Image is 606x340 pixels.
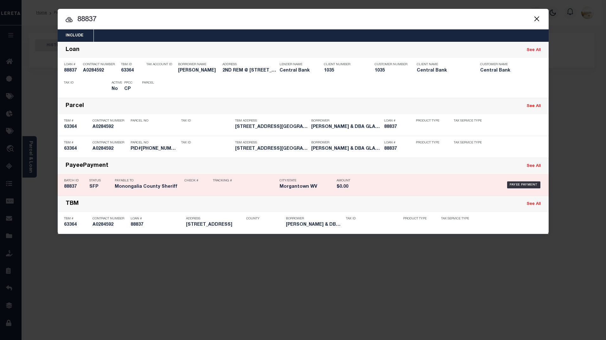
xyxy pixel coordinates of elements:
p: PPCC [124,81,132,85]
p: Tax ID [346,217,400,221]
h5: 63364 [64,146,89,152]
p: Loan # [384,141,413,145]
h5: Morgantown WV [280,184,333,190]
h5: 63364 [64,124,89,130]
p: Product Type [403,217,432,221]
p: Loan # [131,217,183,221]
p: Tax Service Type [441,217,473,221]
p: Customer Name [480,63,534,66]
p: Contract Number [93,217,127,221]
h5: SFP [89,184,112,190]
p: Batch ID [64,179,86,183]
h5: 217 N MADISON ST SAINT CROIX FA... [235,124,308,130]
h5: 217 N MADISON ST [186,222,243,228]
p: Address [222,63,276,66]
p: Tax ID [181,119,232,123]
h5: 88837 [131,222,183,228]
h5: 88837 [384,124,413,130]
p: Borrower Name [178,63,219,66]
p: Tax ID [181,141,232,145]
p: Contract Number [93,119,127,123]
h5: 88837 [384,146,413,152]
p: TBM Address [235,119,308,123]
p: Amount [337,179,365,183]
h5: 88837 [64,68,80,73]
a: See All [527,202,541,206]
p: Borrower [286,217,343,221]
p: TBM # [64,217,89,221]
p: Active [112,81,122,85]
p: Parcel [142,81,171,85]
p: Payable To [115,179,181,183]
h5: 88837 [64,184,86,190]
h5: JEFF N PLATH & DBA GLASS RIVER ... [311,146,381,152]
p: Borrower [311,141,381,145]
p: Product Type [416,119,444,123]
p: Customer Number [375,63,407,66]
div: Loan [66,47,80,54]
p: TBM # [64,119,89,123]
p: Client Number [324,63,365,66]
h5: 217 N MADISON ST SAINT CROIX FA... [235,146,308,152]
h5: $0.00 [337,184,365,190]
h5: CP [124,86,132,92]
h5: Monongalia County Sheriff [115,184,181,190]
h5: No [112,86,121,92]
a: See All [527,48,541,52]
p: TBM Address [235,141,308,145]
p: Contract Number [93,141,127,145]
h5: Central Bank [417,68,471,73]
h5: 1035 [324,68,365,73]
p: Product Type [416,141,444,145]
p: Client Name [417,63,471,66]
p: Tracking # [213,179,276,183]
button: Close [533,15,541,23]
p: Tax ID [64,81,108,85]
p: Loan # [64,63,80,66]
div: Parcel [66,103,84,110]
h5: JEFF N PLATH & DBA GLASS RIVER ... [311,124,381,130]
div: TBM [66,200,79,208]
a: See All [527,164,541,168]
h5: PID#281-00991-0; 281-00992-0 [131,146,178,152]
p: TBM ID [121,63,143,66]
p: Parcel No [131,141,178,145]
h5: JEFF PLATH [178,68,219,73]
h5: A0284592 [93,124,127,130]
button: Include [58,29,91,42]
p: Contract Number [83,63,118,66]
input: Start typing... [58,14,549,25]
h5: 63364 [121,68,143,73]
p: Parcel No [131,119,178,123]
h5: JEFF N PLATH & DBA GLASS RIVER ... [286,222,343,228]
p: Address [186,217,243,221]
h5: Central Bank [480,68,534,73]
p: County [246,217,283,221]
p: Borrower [311,119,381,123]
h5: A0284592 [93,146,127,152]
div: Payee Payment [507,181,540,188]
p: Tax Service Type [454,141,482,145]
p: Loan # [384,119,413,123]
p: Tax Service Type [454,119,482,123]
div: PayeePayment [66,162,108,170]
h5: Central Bank [280,68,314,73]
p: Status [89,179,112,183]
h5: A0284592 [93,222,127,228]
p: TBM # [64,141,89,145]
h5: 1035 [375,68,406,73]
h5: 2ND REM @ 217 N MADISON ST ST ... [222,68,276,73]
h5: 63364 [64,222,89,228]
p: Tax Account ID [146,63,175,66]
p: City/State [280,179,333,183]
p: Lender Name [280,63,314,66]
h5: A0284592 [83,68,118,73]
p: Check # [184,179,210,183]
a: See All [527,104,541,108]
